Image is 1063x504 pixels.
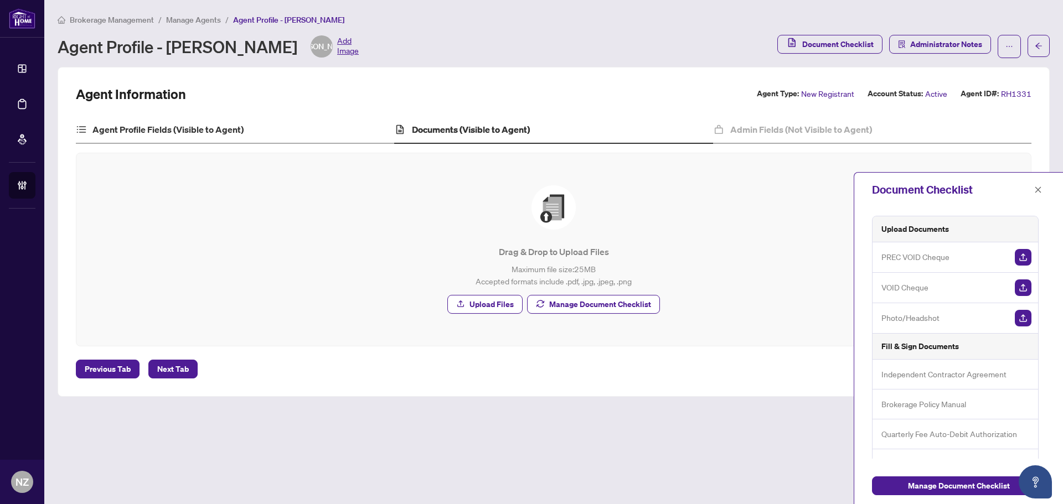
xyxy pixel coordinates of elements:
p: Maximum file size: 25 MB Accepted formats include .pdf, .jpg, .jpeg, .png [99,263,1009,287]
img: logo [9,8,35,29]
span: Brokerage Management [70,15,154,25]
h4: Agent Profile Fields (Visible to Agent) [92,123,244,136]
h5: Upload Documents [881,223,949,235]
span: Previous Tab [85,360,131,378]
span: close [1034,186,1042,194]
button: Previous Tab [76,360,140,378]
span: Active [925,87,947,100]
span: Agent Profile - [PERSON_NAME] [233,15,344,25]
span: Manage Agents [166,15,221,25]
img: Upload Document [1015,310,1031,326]
span: arrow-left [1035,42,1043,50]
img: Upload Document [1015,249,1031,266]
button: Manage Document Checklist [527,295,660,314]
span: RH1331 [1001,87,1031,100]
h5: Fill & Sign Documents [881,340,959,352]
label: Agent Type: [757,87,799,100]
button: Upload Files [447,295,523,314]
p: Drag & Drop to Upload Files [99,245,1009,258]
span: Add Image [337,35,359,58]
span: NZ [16,474,29,490]
button: Manage Document Checklist [872,476,1045,495]
h4: Documents (Visible to Agent) [412,123,530,136]
span: Next Tab [157,360,189,378]
img: File Upload [531,185,576,230]
span: home [58,16,65,24]
span: VOID Cheque [881,281,928,294]
span: [PERSON_NAME] [292,40,352,53]
span: Independent Contractor Agreement [881,368,1007,381]
span: File UploadDrag & Drop to Upload FilesMaximum file size:25MBAccepted formats include .pdf, .jpg, ... [90,167,1018,332]
label: Agent ID#: [961,87,999,100]
button: Open asap [1019,465,1052,498]
span: Photo/Headshot [881,311,940,324]
span: Fast Track Series Program [881,458,971,470]
span: PREC VOID Cheque [881,251,950,263]
button: Next Tab [148,360,198,378]
span: Administrator Notes [910,35,982,53]
label: Account Status: [868,87,923,100]
span: Upload Files [469,295,514,313]
span: Quarterly Fee Auto-Debit Authorization [881,428,1017,440]
button: Administrator Notes [889,35,991,54]
li: / [225,13,229,26]
span: solution [898,40,906,48]
span: Manage Document Checklist [549,295,651,313]
span: ellipsis [1005,43,1013,50]
img: Upload Document [1015,279,1031,296]
span: Document Checklist [802,35,874,53]
h4: Admin Fields (Not Visible to Agent) [730,123,872,136]
li: / [158,13,162,26]
span: Brokerage Policy Manual [881,398,966,411]
span: Manage Document Checklist [908,477,1010,495]
div: Agent Profile - [PERSON_NAME] [58,35,359,58]
h2: Agent Information [76,85,186,103]
button: Document Checklist [777,35,883,54]
div: Document Checklist [872,181,1031,198]
span: New Registrant [801,87,854,100]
